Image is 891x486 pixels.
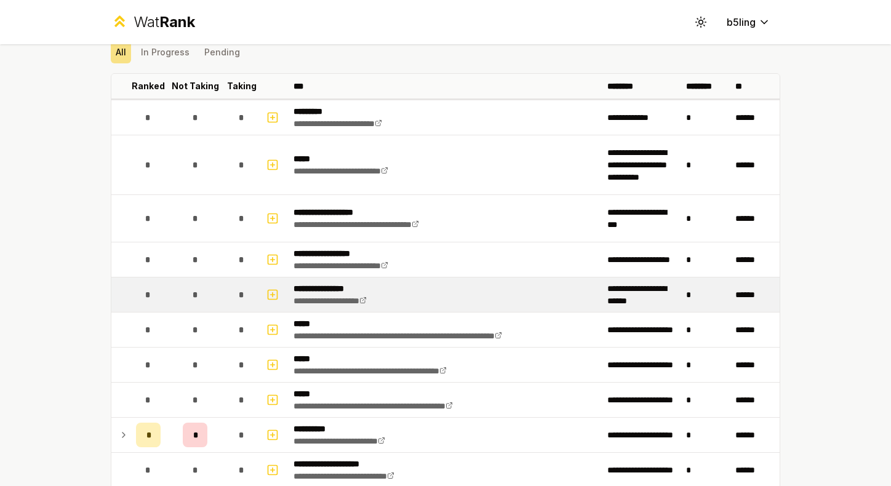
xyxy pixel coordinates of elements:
button: Pending [199,41,245,63]
button: b5ling [717,11,780,33]
p: Taking [227,80,257,92]
p: Ranked [132,80,165,92]
p: Not Taking [172,80,219,92]
button: In Progress [136,41,194,63]
span: Rank [159,13,195,31]
button: All [111,41,131,63]
span: b5ling [727,15,756,30]
div: Wat [134,12,195,32]
a: WatRank [111,12,195,32]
